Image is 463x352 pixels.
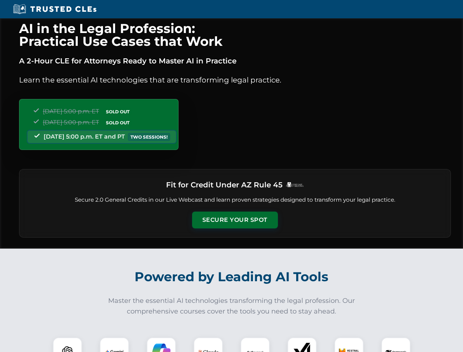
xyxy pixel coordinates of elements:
[192,212,278,228] button: Secure Your Spot
[43,108,99,115] span: [DATE] 5:00 p.m. ET
[19,74,451,86] p: Learn the essential AI technologies that are transforming legal practice.
[166,178,283,191] h3: Fit for Credit Under AZ Rule 45
[28,196,442,204] p: Secure 2.0 General Credits in our Live Webcast and learn proven strategies designed to transform ...
[43,119,99,126] span: [DATE] 5:00 p.m. ET
[11,4,99,15] img: Trusted CLEs
[19,22,451,48] h1: AI in the Legal Profession: Practical Use Cases that Work
[103,296,360,317] p: Master the essential AI technologies transforming the legal profession. Our comprehensive courses...
[103,108,132,115] span: SOLD OUT
[29,264,435,290] h2: Powered by Leading AI Tools
[103,119,132,126] span: SOLD OUT
[286,182,304,187] img: Logo
[19,55,451,67] p: A 2-Hour CLE for Attorneys Ready to Master AI in Practice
